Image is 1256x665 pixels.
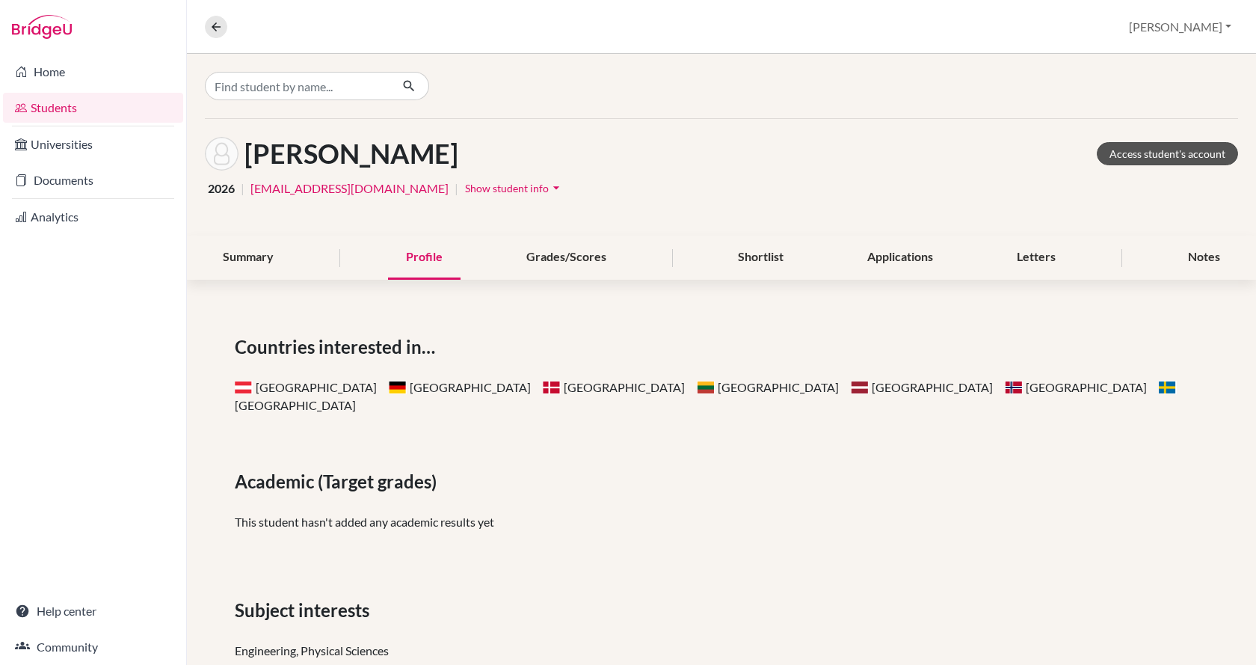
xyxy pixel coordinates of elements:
div: Summary [205,236,292,280]
button: [PERSON_NAME] [1122,13,1238,41]
div: Applications [849,236,951,280]
span: Academic (Target grades) [235,468,443,495]
span: Countries interested in… [235,334,441,361]
a: Universities [3,129,183,159]
div: Letters [999,236,1074,280]
span: Lithuania [697,381,715,394]
a: Community [3,632,183,662]
span: Denmark [543,381,561,394]
h1: [PERSON_NAME] [244,138,458,170]
a: Documents [3,165,183,195]
p: This student hasn't added any academic results yet [235,513,1208,531]
span: [GEOGRAPHIC_DATA] [235,380,377,394]
span: Austria [235,381,253,394]
a: Access student's account [1097,142,1238,165]
span: Germany [389,381,407,394]
a: Students [3,93,183,123]
div: Grades/Scores [508,236,624,280]
span: Latvia [851,381,869,394]
span: [GEOGRAPHIC_DATA] [851,380,993,394]
a: Analytics [3,202,183,232]
a: Help center [3,596,183,626]
a: Home [3,57,183,87]
span: [GEOGRAPHIC_DATA] [389,380,531,394]
span: Subject interests [235,597,375,624]
span: Show student info [465,182,549,194]
span: | [455,180,458,197]
a: [EMAIL_ADDRESS][DOMAIN_NAME] [250,180,449,197]
button: Show student infoarrow_drop_down [464,177,564,200]
div: Shortlist [720,236,801,280]
img: Vince László's avatar [205,137,238,171]
span: [GEOGRAPHIC_DATA] [1005,380,1147,394]
span: [GEOGRAPHIC_DATA] [543,380,685,394]
span: | [241,180,244,197]
span: [GEOGRAPHIC_DATA] [697,380,839,394]
span: Norway [1005,381,1023,394]
span: 2026 [208,180,235,197]
div: Profile [388,236,461,280]
div: Notes [1170,236,1238,280]
span: Sweden [1159,381,1177,394]
img: Bridge-U [12,15,72,39]
input: Find student by name... [205,72,390,100]
i: arrow_drop_down [549,180,564,195]
div: Engineering, Physical Sciences [235,642,1208,660]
